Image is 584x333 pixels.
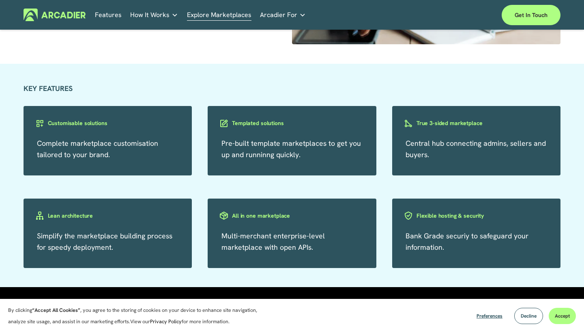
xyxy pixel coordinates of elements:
iframe: Chat Widget [543,294,584,333]
h3: Customisable solutions [48,119,107,127]
img: Arcadier [24,9,86,21]
a: Features [95,9,122,21]
button: Decline [514,308,543,324]
h3: Lean architecture [48,212,93,220]
a: Complete marketplace customisation tailored to your brand. [37,138,158,159]
a: Get in touch [502,5,560,25]
a: Central hub connecting admins, sellers and buyers. [406,138,546,159]
a: Flexible hosting & security [392,210,561,220]
h3: Flexible hosting & security [417,212,484,220]
a: True 3-sided marketplace [392,118,561,128]
a: Lean architecture [24,210,192,220]
a: Bank Grade securiy to safeguard your information. [406,231,528,252]
span: How It Works [130,9,170,21]
span: Arcadier For [260,9,297,21]
a: Privacy Policy [150,318,182,325]
span: Decline [521,313,537,319]
strong: KEY FEATURES [24,84,73,93]
a: folder dropdown [130,9,178,21]
a: Pre-built template marketplaces to get you up and runninng quickly. [221,138,361,159]
a: All in one marketplace [208,210,376,220]
a: Templated solutions [208,118,376,128]
a: Multi-merchant enterprise-level marketplace with open APIs. [221,231,325,252]
p: By clicking , you agree to the storing of cookies on your device to enhance site navigation, anal... [8,305,272,327]
strong: “Accept All Cookies” [32,307,80,314]
h3: All in one marketplace [232,212,290,220]
a: folder dropdown [260,9,306,21]
button: Preferences [470,308,509,324]
h3: True 3-sided marketplace [417,119,483,127]
a: Customisable solutions [24,118,192,128]
h3: Templated solutions [232,119,283,127]
a: Simplify the marketplace building process for speedy deployment. [37,231,172,252]
a: Explore Marketplaces [187,9,251,21]
span: Preferences [477,313,502,319]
